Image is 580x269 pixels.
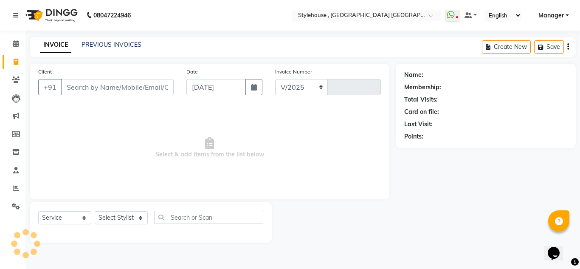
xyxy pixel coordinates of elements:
input: Search by Name/Mobile/Email/Code [61,79,174,95]
div: Card on file: [404,108,439,116]
a: PREVIOUS INVOICES [82,41,141,48]
div: Last Visit: [404,120,433,129]
div: Name: [404,71,423,79]
div: Total Visits: [404,95,438,104]
a: INVOICE [40,37,71,53]
button: Save [534,40,564,54]
label: Client [38,68,52,76]
label: Invoice Number [275,68,312,76]
span: Manager [538,11,564,20]
label: Date [186,68,198,76]
input: Search or Scan [154,211,263,224]
img: logo [22,3,80,27]
button: +91 [38,79,62,95]
b: 08047224946 [93,3,131,27]
span: Select & add items from the list below [38,105,381,190]
iframe: chat widget [544,235,572,261]
div: Points: [404,132,423,141]
button: Create New [482,40,531,54]
div: Membership: [404,83,441,92]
